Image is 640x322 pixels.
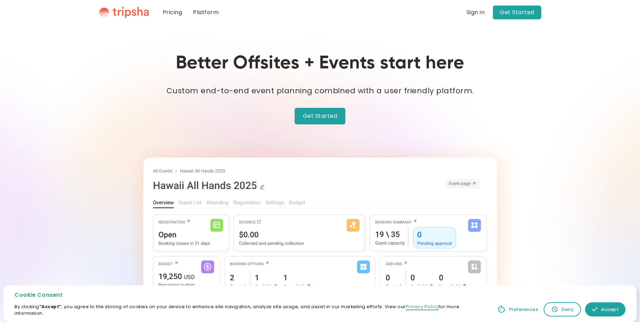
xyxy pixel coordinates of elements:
a: Get Started [493,6,541,19]
p: By clicking , you agree to the storing of cookies on your device to enhance site navigation, anal... [15,303,485,316]
div: Accept [601,306,619,313]
a: Privacy Policy [406,304,439,310]
a: Accept [585,302,625,316]
img: allow icon [592,306,598,312]
a: Sign in [467,8,485,17]
img: Tripsha Logo [99,7,149,18]
div: Preferences [509,306,538,313]
strong: “Accept” [39,304,61,310]
strong: Custom end-to-end event planning combined with a user friendly platform. [166,85,474,96]
a: home [99,7,149,18]
a: Get Started [295,108,346,124]
h1: Better Offsites + Events start here [176,53,465,74]
a: Preferences [496,302,540,316]
div: Cookie Consent [15,291,485,299]
div: Deny [562,306,573,313]
div: Sign in [467,10,485,15]
a: Deny [544,302,581,316]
